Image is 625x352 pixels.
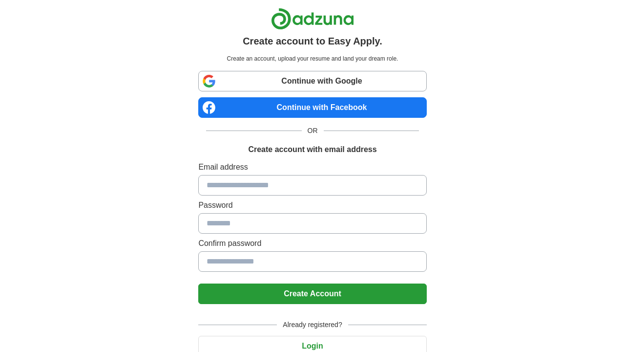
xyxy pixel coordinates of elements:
[198,199,426,211] label: Password
[243,34,382,48] h1: Create account to Easy Apply.
[302,126,324,136] span: OR
[271,8,354,30] img: Adzuna logo
[248,144,376,155] h1: Create account with email address
[198,342,426,350] a: Login
[198,284,426,304] button: Create Account
[198,238,426,249] label: Confirm password
[200,54,424,63] p: Create an account, upload your resume and land your dream role.
[198,161,426,173] label: Email address
[277,320,348,330] span: Already registered?
[198,71,426,91] a: Continue with Google
[198,97,426,118] a: Continue with Facebook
